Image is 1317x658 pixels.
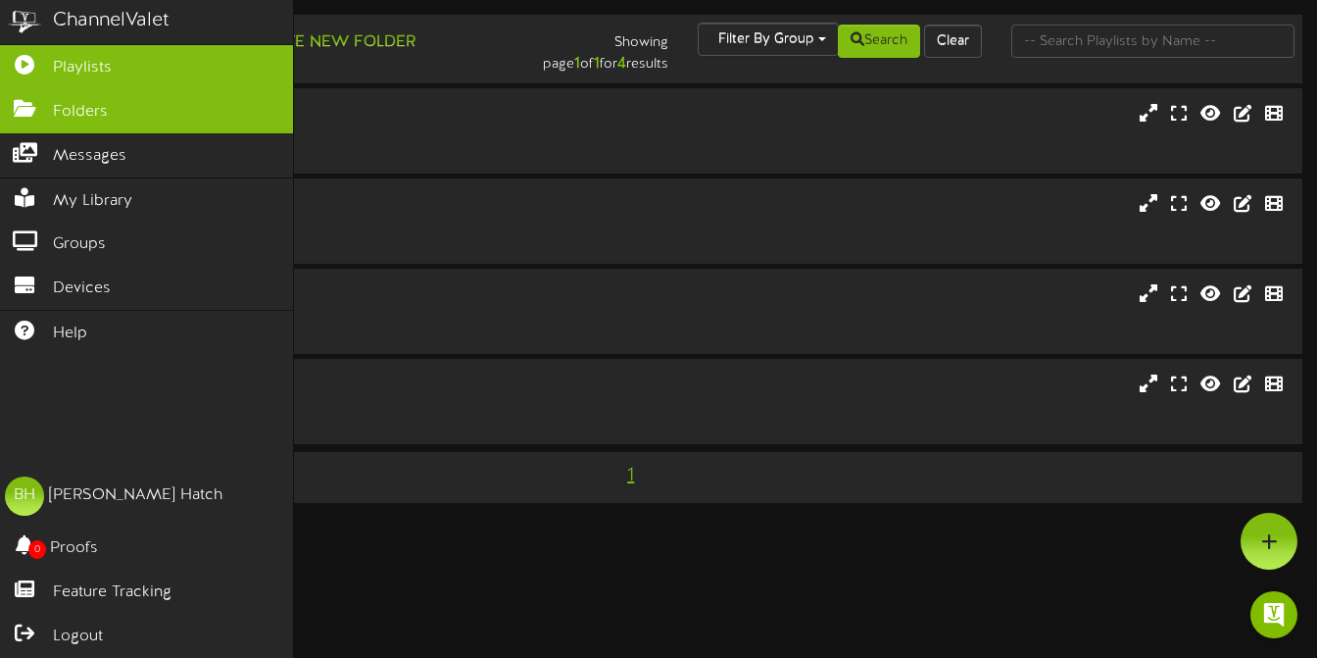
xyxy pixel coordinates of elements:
span: Folders [53,101,108,124]
span: 1 [622,465,639,486]
div: Landscape ( 16:9 ) [78,396,565,413]
div: Showing page of for results [474,23,683,76]
div: 9090 Video Wall [78,374,565,396]
span: Feature Tracking [53,582,171,604]
button: Create New Folder [226,30,421,55]
div: 9090 Breakroom [78,283,565,306]
div: [PERSON_NAME] Hatch [49,484,222,507]
span: Playlists [53,57,112,79]
strong: 1 [574,55,580,73]
span: Proofs [50,537,98,560]
button: Filter By Group [698,23,839,56]
div: 9020 Lobby [78,193,565,216]
div: Landscape ( 16:9 ) [78,306,565,323]
div: # 11631 [78,413,565,430]
span: 0 [28,540,46,559]
input: -- Search Playlists by Name -- [1011,25,1295,58]
div: Landscape ( 16:9 ) [78,216,565,232]
div: Landscape ( 16:9 ) [78,126,565,142]
button: Clear [924,25,982,58]
strong: 4 [617,55,626,73]
strong: 1 [594,55,600,73]
span: Help [53,323,87,345]
div: ChannelValet [53,7,170,35]
span: Groups [53,233,106,256]
div: 9020 Breakroom [78,103,565,126]
div: # 11665 [78,323,565,339]
div: # 11667 [78,232,565,249]
span: My Library [53,190,132,213]
div: # 11666 [78,142,565,159]
span: Devices [53,278,111,300]
div: BH [5,477,44,516]
button: Search [838,25,920,58]
span: Messages [53,145,126,168]
span: Logout [53,626,103,648]
div: Open Intercom Messenger [1250,591,1297,638]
